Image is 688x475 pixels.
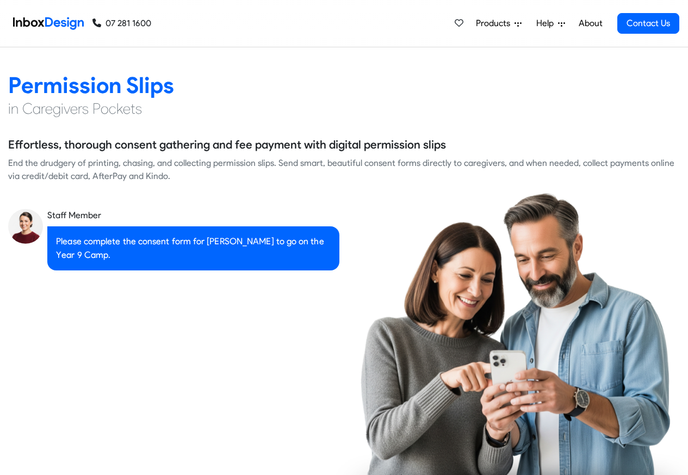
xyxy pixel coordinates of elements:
div: Staff Member [47,209,336,222]
h5: Effortless, thorough consent gathering and fee payment with digital permission slips [8,137,446,153]
a: Help [532,13,569,34]
span: Products [476,17,515,30]
div: End the drudgery of printing, chasing, and collecting permission slips. Send smart, beautiful con... [8,157,680,183]
span: Help [536,17,558,30]
img: staff_avatar.png [8,209,43,244]
a: Contact Us [617,13,679,34]
a: 07 281 1600 [92,17,151,30]
a: About [575,13,605,34]
h4: in Caregivers Pockets [8,99,680,119]
a: Products [472,13,526,34]
h2: Permission Slips [8,71,680,99]
div: Please complete the consent form for [PERSON_NAME] to go on the Year 9 Camp. [47,226,339,270]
